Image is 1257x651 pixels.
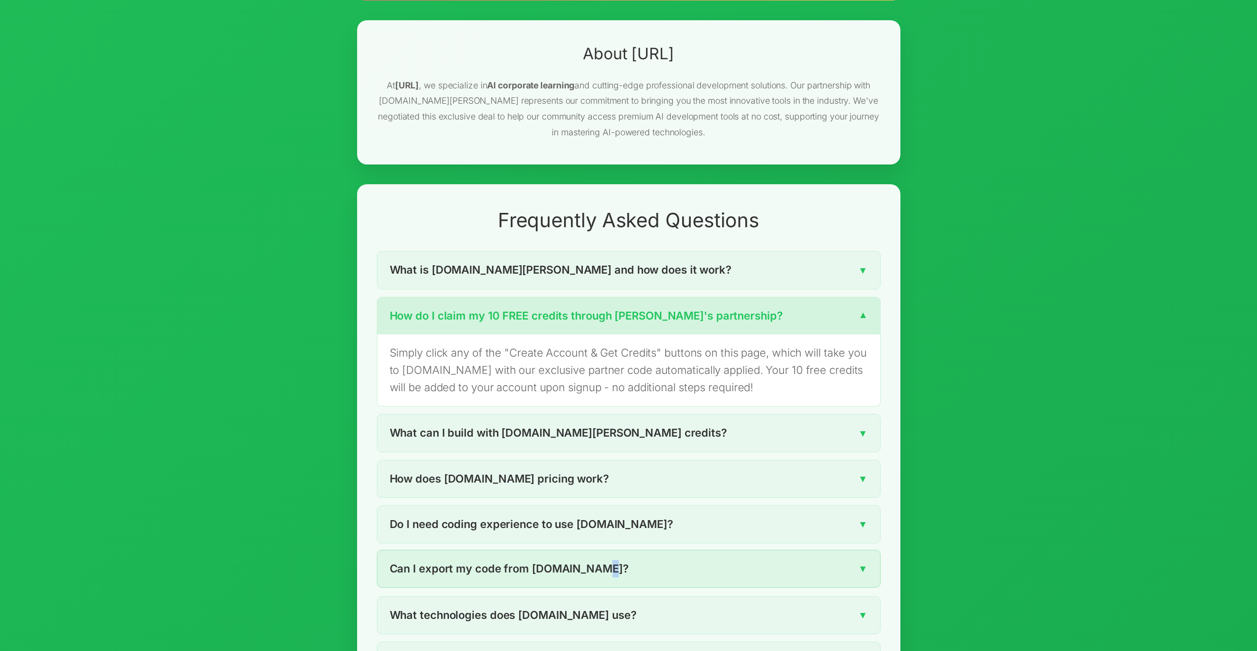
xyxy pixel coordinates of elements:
[858,308,868,324] span: ▼
[858,608,868,623] span: ▼
[390,261,731,279] span: What is [DOMAIN_NAME][PERSON_NAME] and how does it work?
[377,78,881,140] p: At , we specialize in and cutting-edge professional development solutions. Our partnership with [...
[390,307,783,325] span: How do I claim my 10 FREE credits through [PERSON_NAME]'s partnership?
[858,471,868,487] span: ▼
[377,209,881,231] h2: Frequently Asked Questions
[487,80,574,90] strong: AI corporate learning
[858,561,868,576] span: ▼
[390,607,637,624] span: What technologies does [DOMAIN_NAME] use?
[395,80,419,90] strong: [URL]
[377,45,881,63] h2: About [URL]
[390,344,868,397] p: Simply click any of the "Create Account & Get Credits" buttons on this page, which will take you ...
[390,516,673,533] span: Do I need coding experience to use [DOMAIN_NAME]?
[858,517,868,532] span: ▼
[390,424,727,442] span: What can I build with [DOMAIN_NAME][PERSON_NAME] credits?
[390,560,629,577] span: Can I export my code from [DOMAIN_NAME]?
[390,470,609,488] span: How does [DOMAIN_NAME] pricing work?
[858,426,868,441] span: ▼
[858,263,868,278] span: ▼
